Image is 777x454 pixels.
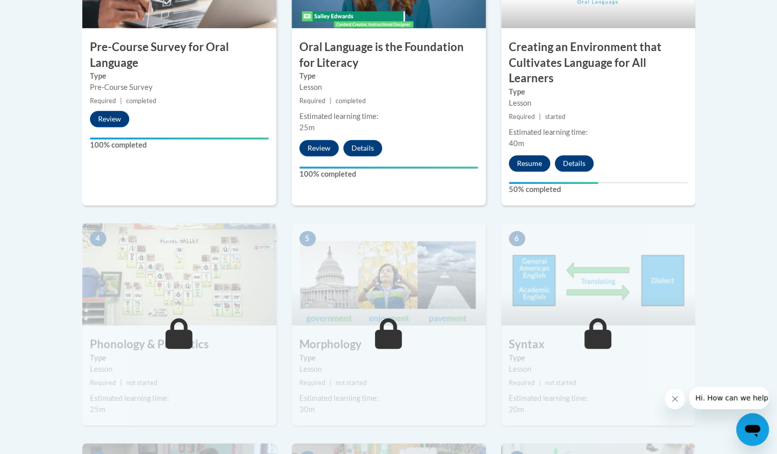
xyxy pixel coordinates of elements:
[82,39,276,71] h3: Pre-Course Survey for Oral Language
[509,182,598,184] div: Your progress
[539,113,541,121] span: |
[329,379,332,387] span: |
[90,379,116,387] span: Required
[665,389,685,409] iframe: Close message
[509,127,688,138] div: Estimated learning time:
[299,111,478,122] div: Estimated learning time:
[509,379,535,387] span: Required
[299,352,478,364] label: Type
[299,97,325,105] span: Required
[90,82,269,93] div: Pre-Course Survey
[509,139,524,148] span: 40m
[90,393,269,404] div: Estimated learning time:
[509,184,688,195] label: 50% completed
[545,113,566,121] span: started
[299,364,478,375] div: Lesson
[90,405,105,414] span: 25m
[336,379,367,387] span: not started
[545,379,576,387] span: not started
[501,39,695,86] h3: Creating an Environment that Cultivates Language for All Learners
[299,70,478,82] label: Type
[90,139,269,151] label: 100% completed
[90,231,106,246] span: 4
[90,97,116,105] span: Required
[299,231,316,246] span: 5
[336,97,366,105] span: completed
[82,337,276,352] h3: Phonology & Phonetics
[126,97,156,105] span: completed
[299,123,315,132] span: 25m
[555,155,594,172] button: Details
[509,113,535,121] span: Required
[90,137,269,139] div: Your progress
[90,70,269,82] label: Type
[501,337,695,352] h3: Syntax
[292,39,486,71] h3: Oral Language is the Foundation for Literacy
[299,405,315,414] span: 30m
[509,364,688,375] div: Lesson
[299,82,478,93] div: Lesson
[90,352,269,364] label: Type
[299,166,478,169] div: Your progress
[120,97,122,105] span: |
[509,405,524,414] span: 20m
[329,97,332,105] span: |
[689,387,769,409] iframe: Message from company
[299,393,478,404] div: Estimated learning time:
[6,7,83,15] span: Hi. How can we help?
[90,364,269,375] div: Lesson
[509,352,688,364] label: Type
[90,111,129,127] button: Review
[299,140,339,156] button: Review
[509,231,525,246] span: 6
[509,86,688,98] label: Type
[501,223,695,325] img: Course Image
[126,379,157,387] span: not started
[509,393,688,404] div: Estimated learning time:
[343,140,382,156] button: Details
[736,413,769,446] iframe: Button to launch messaging window
[82,223,276,325] img: Course Image
[509,155,550,172] button: Resume
[120,379,122,387] span: |
[539,379,541,387] span: |
[292,337,486,352] h3: Morphology
[292,223,486,325] img: Course Image
[509,98,688,109] div: Lesson
[299,169,478,180] label: 100% completed
[299,379,325,387] span: Required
